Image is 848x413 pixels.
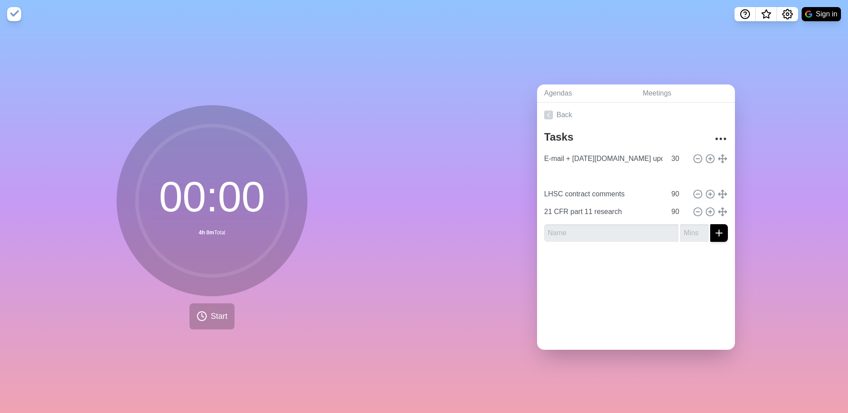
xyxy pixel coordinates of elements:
[541,203,666,221] input: Name
[537,84,636,103] a: Agendas
[211,310,227,322] span: Start
[189,303,235,329] button: Start
[756,7,777,21] button: What’s new
[734,7,756,21] button: Help
[805,11,812,18] img: google logo
[541,150,666,168] input: Name
[668,203,689,221] input: Mins
[541,185,666,203] input: Name
[668,150,689,168] input: Mins
[668,185,689,203] input: Mins
[777,7,798,21] button: Settings
[712,130,730,148] button: More
[7,7,21,21] img: timeblocks logo
[636,84,735,103] a: Meetings
[680,224,708,242] input: Mins
[544,224,678,242] input: Name
[537,103,735,127] a: Back
[802,7,841,21] button: Sign in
